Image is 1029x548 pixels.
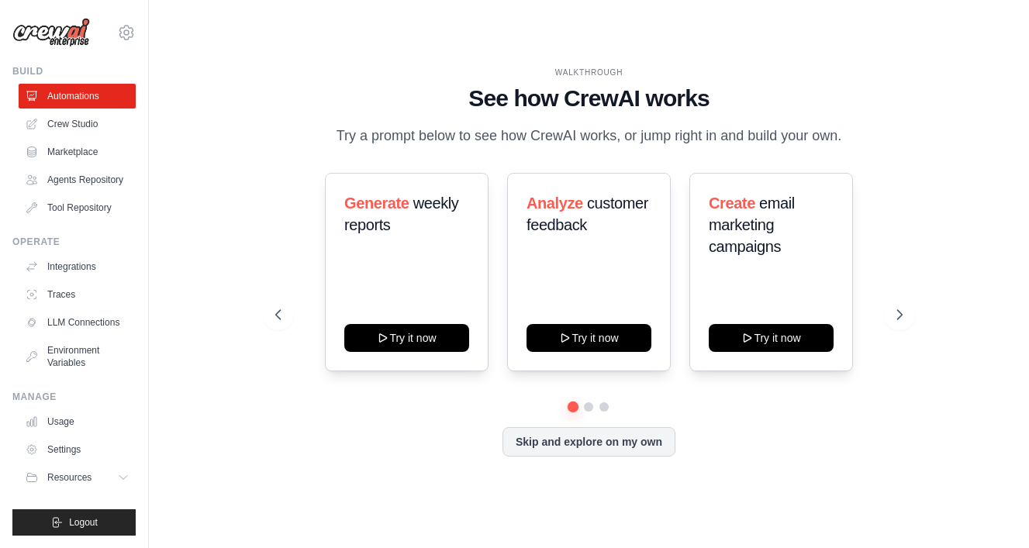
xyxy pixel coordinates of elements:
span: Generate [344,195,409,212]
a: Automations [19,84,136,109]
a: Integrations [19,254,136,279]
button: Try it now [709,324,834,352]
a: Environment Variables [19,338,136,375]
a: Traces [19,282,136,307]
button: Try it now [344,324,469,352]
button: Logout [12,509,136,536]
div: Build [12,65,136,78]
div: Manage [12,391,136,403]
span: Logout [69,516,98,529]
a: LLM Connections [19,310,136,335]
span: email marketing campaigns [709,195,795,255]
img: Logo [12,18,90,47]
h1: See how CrewAI works [275,84,903,112]
a: Crew Studio [19,112,136,136]
span: customer feedback [527,195,648,233]
a: Marketplace [19,140,136,164]
span: weekly reports [344,195,458,233]
p: Try a prompt below to see how CrewAI works, or jump right in and build your own. [328,125,849,147]
span: Create [709,195,755,212]
a: Tool Repository [19,195,136,220]
a: Agents Repository [19,167,136,192]
button: Try it now [527,324,651,352]
button: Resources [19,465,136,490]
a: Usage [19,409,136,434]
div: WALKTHROUGH [275,67,903,78]
button: Skip and explore on my own [502,427,675,457]
span: Resources [47,471,92,484]
span: Analyze [527,195,583,212]
a: Settings [19,437,136,462]
div: Operate [12,236,136,248]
